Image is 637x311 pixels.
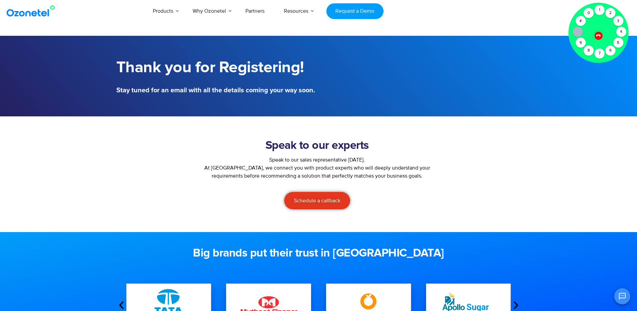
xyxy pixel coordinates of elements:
[116,87,315,94] h5: Stay tuned for an email with all the details coming your way soon.
[199,139,436,152] h2: Speak to our experts
[116,59,315,77] h1: Thank you for Registering!
[595,5,605,15] div: 1
[116,247,521,260] h2: Big brands put their trust in [GEOGRAPHIC_DATA]
[575,16,586,26] div: #
[616,27,626,37] div: 4
[294,198,340,203] span: Schedule a callback
[595,48,605,59] div: 7
[583,8,594,18] div: 0
[614,288,630,304] button: Open chat
[613,16,623,26] div: 3
[199,164,436,180] p: At [GEOGRAPHIC_DATA], we connect you with product experts who will deeply understand your require...
[605,45,615,56] div: 6
[575,38,586,48] div: 9
[326,3,384,19] a: Request a Demo
[199,156,436,164] div: Speak to our sales representative [DATE].
[605,8,615,18] div: 2
[613,38,623,48] div: 5
[583,45,594,56] div: 8
[284,192,350,209] a: Schedule a callback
